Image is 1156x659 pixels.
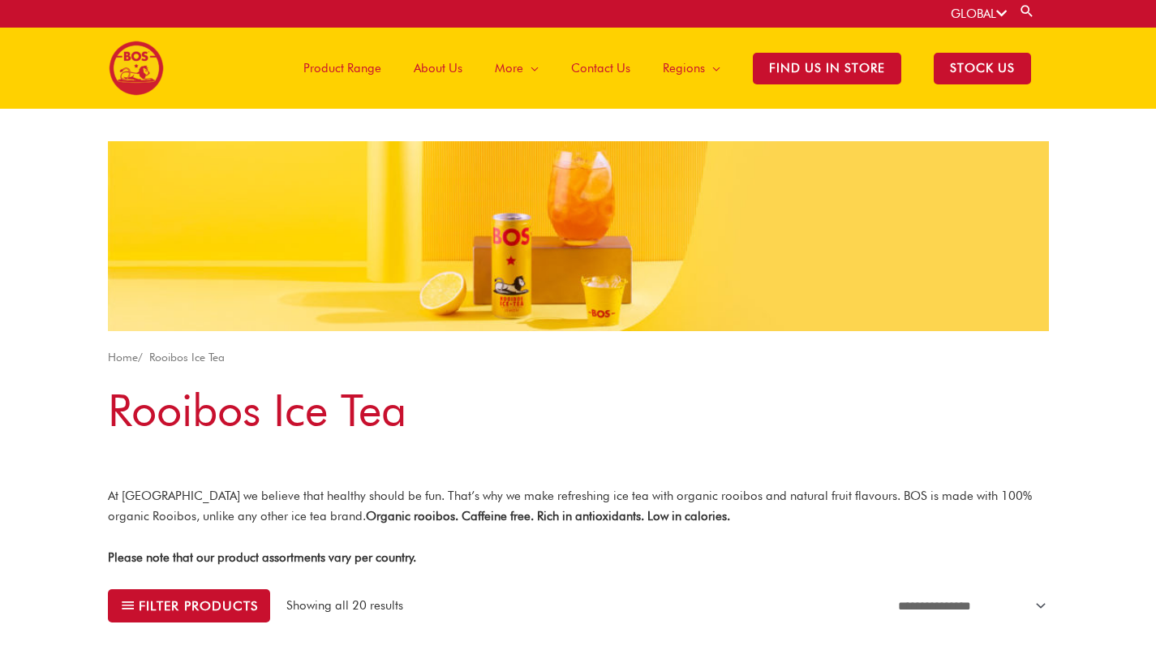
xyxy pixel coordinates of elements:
button: Filter products [108,589,271,623]
a: GLOBAL [951,6,1007,21]
span: Contact Us [571,44,630,93]
span: More [495,44,523,93]
span: About Us [414,44,462,93]
span: STOCK US [934,53,1031,84]
span: Regions [663,44,705,93]
strong: Please note that our product assortments vary per country. [108,550,416,565]
img: BOS logo finals-200px [109,41,164,96]
select: Shop order [888,590,1049,622]
h1: Rooibos Ice Tea [108,379,1049,441]
a: Regions [647,28,737,109]
a: Contact Us [555,28,647,109]
p: Showing all 20 results [286,597,403,615]
strong: Organic rooibos. Caffeine free. Rich in antioxidants. Low in calories. [366,509,730,523]
span: Filter products [139,600,258,612]
span: Product Range [303,44,381,93]
nav: Site Navigation [275,28,1047,109]
a: Home [108,351,138,364]
p: At [GEOGRAPHIC_DATA] we believe that healthy should be fun. That’s why we make refreshing ice tea... [108,486,1049,527]
a: STOCK US [917,28,1047,109]
nav: Breadcrumb [108,347,1049,368]
a: More [479,28,555,109]
span: Find Us in Store [753,53,901,84]
a: Search button [1019,3,1035,19]
a: About Us [398,28,479,109]
a: Product Range [287,28,398,109]
a: Find Us in Store [737,28,917,109]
